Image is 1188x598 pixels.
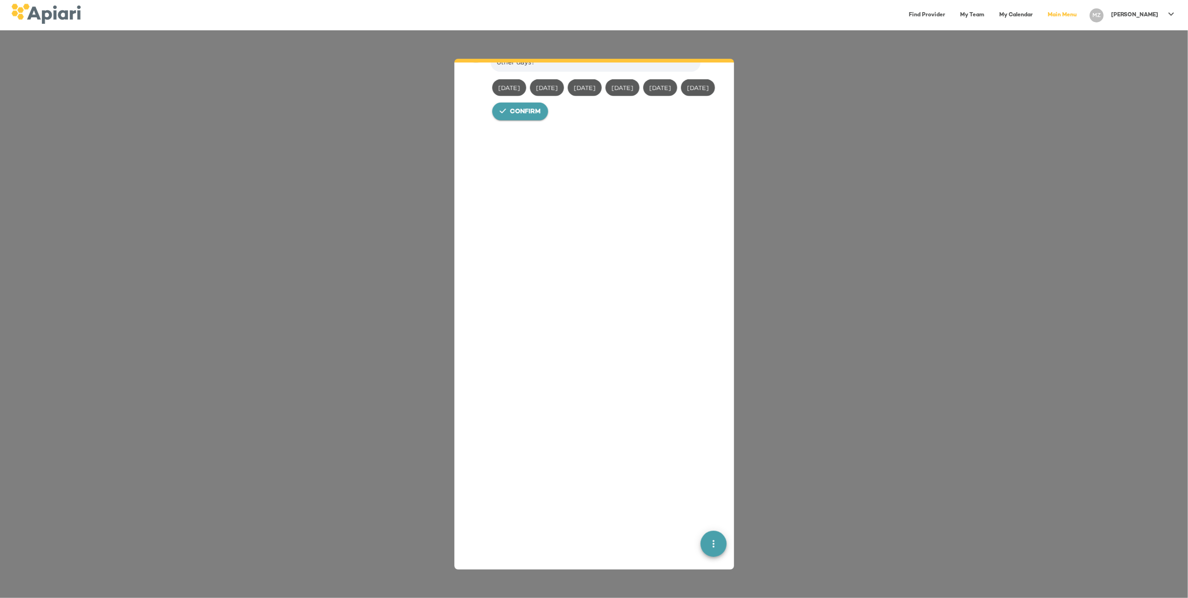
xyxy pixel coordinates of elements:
div: [DATE] [568,79,602,96]
div: [DATE] [492,79,526,96]
span: Confirm [510,106,541,118]
span: [DATE] [568,83,601,92]
a: My Calendar [994,6,1038,25]
img: logo [11,4,81,24]
div: [DATE] [530,79,564,96]
div: MZ [1090,8,1104,22]
span: [DATE] [606,83,639,92]
div: [DATE] [605,79,639,96]
a: Main Menu [1042,6,1082,25]
p: [PERSON_NAME] [1111,11,1158,19]
span: [DATE] [644,83,677,92]
div: [DATE] [681,79,715,96]
span: [DATE] [681,83,714,92]
button: Confirm [492,103,548,120]
a: Find Provider [903,6,951,25]
div: [DATE] [643,79,677,96]
span: [DATE] [530,83,563,92]
button: quick menu [700,530,727,556]
span: [DATE] [493,83,526,92]
a: My Team [955,6,990,25]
